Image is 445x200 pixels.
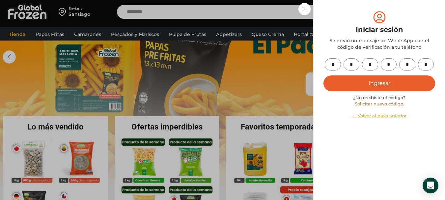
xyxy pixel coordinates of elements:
img: tabler-icon-user-circle.svg [372,10,387,25]
div: Open Intercom Messenger [423,178,438,193]
a: ← Volver al paso anterior [323,113,435,119]
div: Iniciar sesión [323,25,435,35]
button: Ingresar [323,75,435,91]
div: ¿No recibiste el código? . [323,95,435,119]
a: Solicitar nuevo código [355,101,403,106]
div: Se envió un mensaje de WhatsApp con el código de verificación a tu teléfono [323,37,435,50]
